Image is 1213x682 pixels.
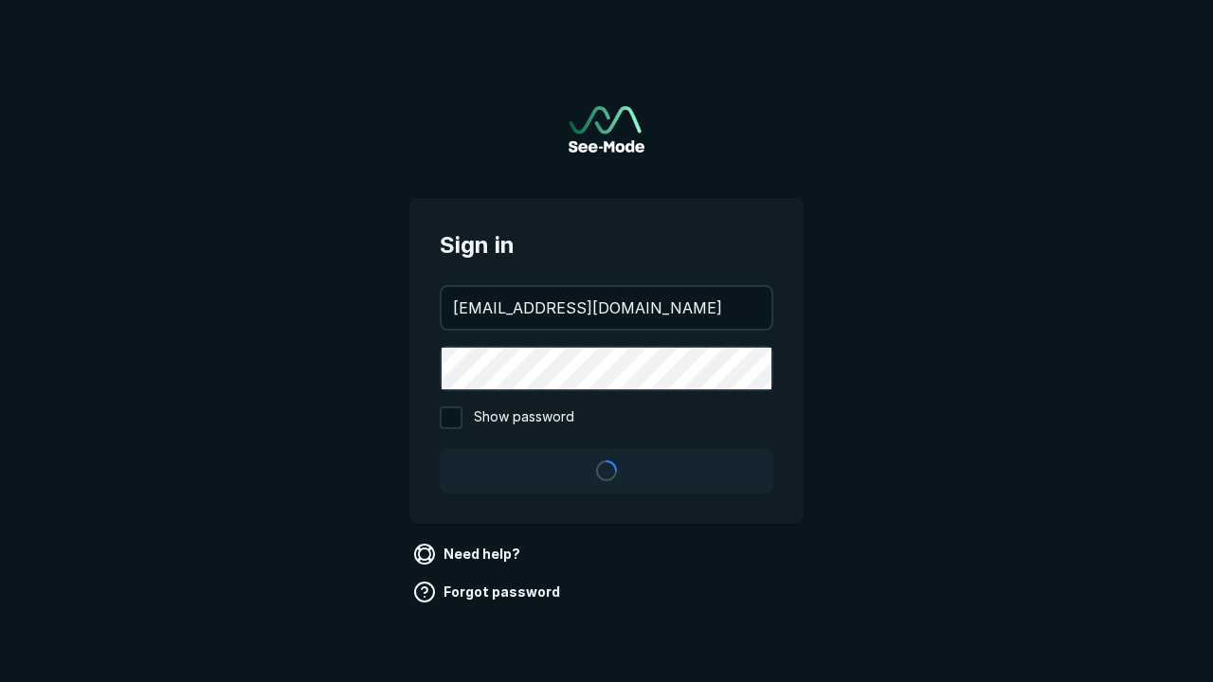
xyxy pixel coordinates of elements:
span: Sign in [440,228,773,262]
a: Forgot password [409,577,568,607]
img: See-Mode Logo [569,106,644,153]
span: Show password [474,406,574,429]
a: Go to sign in [569,106,644,153]
a: Need help? [409,539,528,569]
input: your@email.com [442,287,771,329]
